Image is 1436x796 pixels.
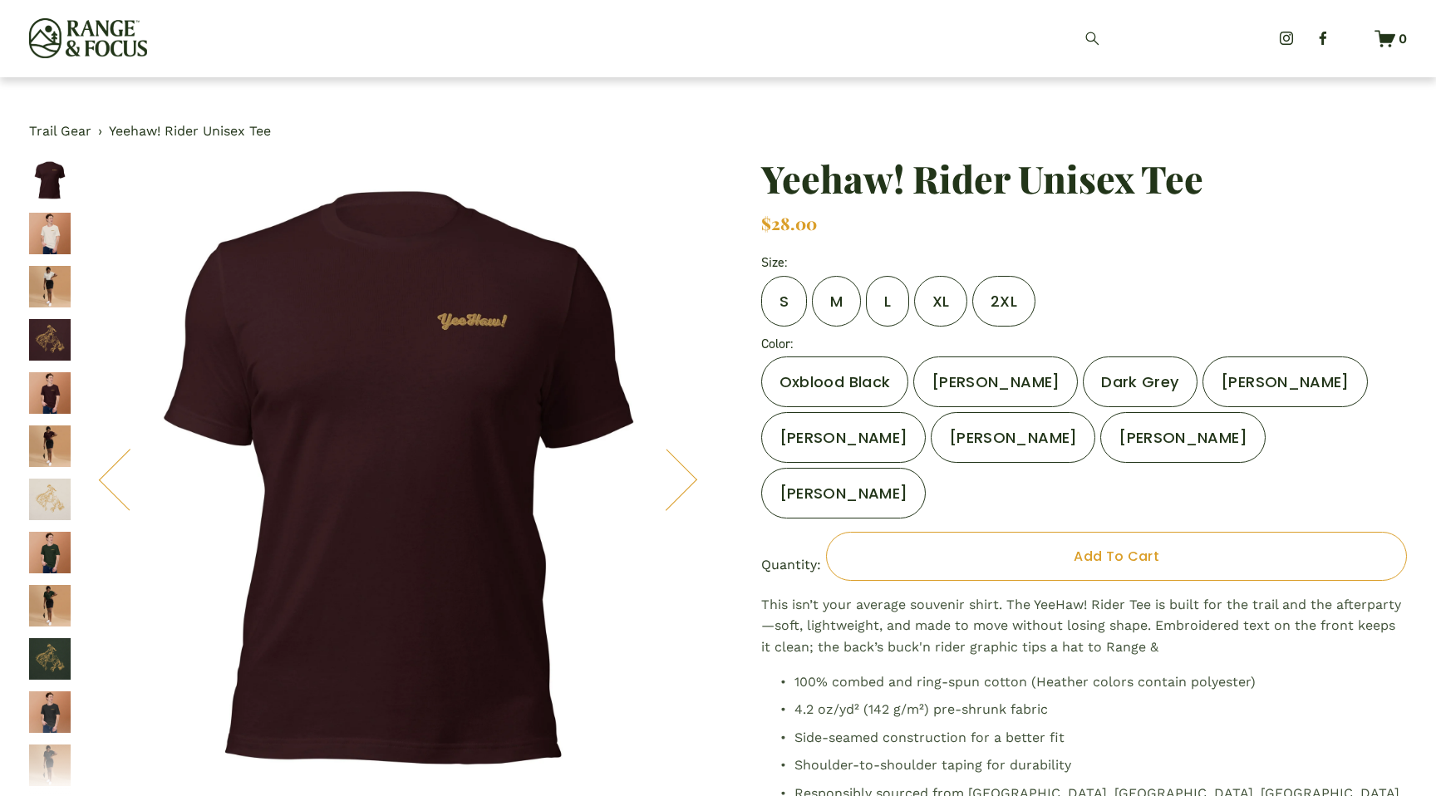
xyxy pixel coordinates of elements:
[1083,356,1197,407] label: Dark Grey
[761,254,1408,270] div: Size:
[29,213,71,254] img: unisex-staple-t-shirt-heather-dust-front-2-68d736d9c739e.jpg
[866,276,909,327] label: L
[29,160,71,201] img: unisex-staple-t-shirt-oxblood-black-front-68d736d9c471f.jpg
[761,554,821,576] label: Quantity:
[761,412,926,463] label: [PERSON_NAME]
[98,120,102,142] span: ›
[914,276,967,327] label: XL
[1399,31,1407,47] span: 0
[29,532,71,577] button: Image 8 of 56
[1100,412,1265,463] label: [PERSON_NAME]
[29,160,71,204] button: Image 1 of 56
[29,372,71,414] img: unisex-staple-t-shirt-oxblood-black-front-2-68d736d9e7099.jpg
[913,356,1078,407] label: [PERSON_NAME]
[29,691,71,736] button: Image 11 of 56
[972,276,1035,327] label: 2XL
[637,450,696,509] button: Next
[761,160,1408,197] h1: Yeehaw! Rider Unisex Tee
[761,336,1408,351] div: Color:
[29,266,71,311] button: Image 3 of 56
[761,276,807,327] label: S
[1278,30,1295,47] a: Instagram
[794,671,1408,693] p: 100% combed and ring-spun cotton (Heather colors contain polyester)
[794,754,1408,776] p: Shoulder-to-shoulder taping for durability
[931,412,1095,463] label: [PERSON_NAME]
[29,585,71,630] button: Image 9 of 56
[109,120,271,142] a: Yeehaw! Rider Unisex Tee
[29,213,71,258] button: Image 2 of 56
[29,479,71,523] button: Image 7 of 56
[812,276,861,327] label: M
[29,691,71,733] img: unisex-staple-t-shirt-dark-grey-front-2-68d736da0c141.jpg
[761,594,1408,658] p: This isn’t your average souvenir shirt. The YeeHaw! Rider Tee is built for the trail and the afte...
[1202,356,1367,407] label: [PERSON_NAME]
[29,319,71,361] img: unisex-staple-t-shirt-oxblood-black-back-68d736d9e5c2b.jpg
[29,638,71,683] button: Image 10 of 56
[29,266,71,307] img: unisex-staple-t-shirt-heather-dust-front-68d736d9d7881.jpg
[100,450,160,509] button: Previous
[29,120,91,142] a: Trail Gear
[1315,30,1331,47] a: Facebook
[29,372,71,417] button: Image 5 of 56
[29,18,147,58] img: Range &amp; Focus
[29,425,71,467] img: unisex-staple-t-shirt-oxblood-black-front-68d736d9e85dc.jpg
[29,638,71,680] img: unisex-staple-t-shirt-heather-emerald-back-68d736da093bf.jpg
[1074,546,1159,567] span: Add To Cart
[761,215,1408,232] div: $28.00
[29,479,71,520] img: unisex-staple-t-shirt-heather-dust-back-68d736d9e93f7.jpg
[794,727,1408,749] p: Side-seamed construction for a better fit
[826,532,1408,581] button: Add To Cart
[29,532,71,573] img: unisex-staple-t-shirt-heather-emerald-front-2-68d736da03391.jpg
[761,468,926,518] label: [PERSON_NAME]
[29,585,71,626] img: unisex-staple-t-shirt-heather-emerald-front-68d736da066f4.jpg
[761,356,908,407] label: Oxblood Black
[794,699,1408,720] p: 4.2 oz/yd² (142 g/m²) pre-shrunk fabric
[29,319,71,364] button: Image 4 of 56
[1375,28,1408,49] a: 0 items in cart
[29,425,71,470] button: Image 6 of 56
